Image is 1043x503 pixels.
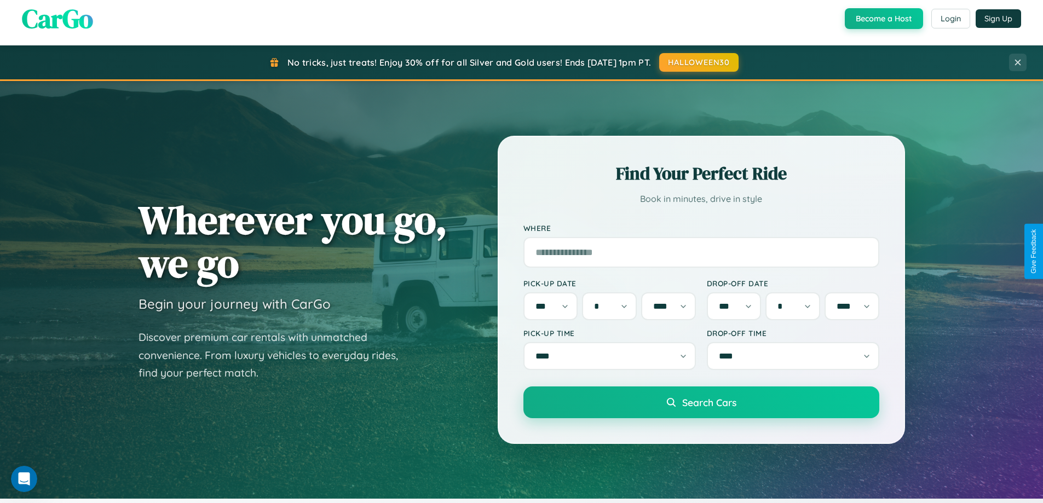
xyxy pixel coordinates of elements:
h3: Begin your journey with CarGo [139,296,331,312]
label: Pick-up Time [523,328,696,338]
label: Drop-off Date [707,279,879,288]
span: Search Cars [682,396,736,408]
button: Sign Up [976,9,1021,28]
p: Book in minutes, drive in style [523,191,879,207]
h2: Find Your Perfect Ride [523,161,879,186]
iframe: Intercom live chat [11,466,37,492]
label: Pick-up Date [523,279,696,288]
label: Drop-off Time [707,328,879,338]
button: Become a Host [845,8,923,29]
label: Where [523,223,879,233]
p: Discover premium car rentals with unmatched convenience. From luxury vehicles to everyday rides, ... [139,328,412,382]
button: Login [931,9,970,28]
h1: Wherever you go, we go [139,198,447,285]
div: Give Feedback [1030,229,1038,274]
span: No tricks, just treats! Enjoy 30% off for all Silver and Gold users! Ends [DATE] 1pm PT. [287,57,651,68]
button: HALLOWEEN30 [659,53,739,72]
button: Search Cars [523,386,879,418]
span: CarGo [22,1,93,37]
